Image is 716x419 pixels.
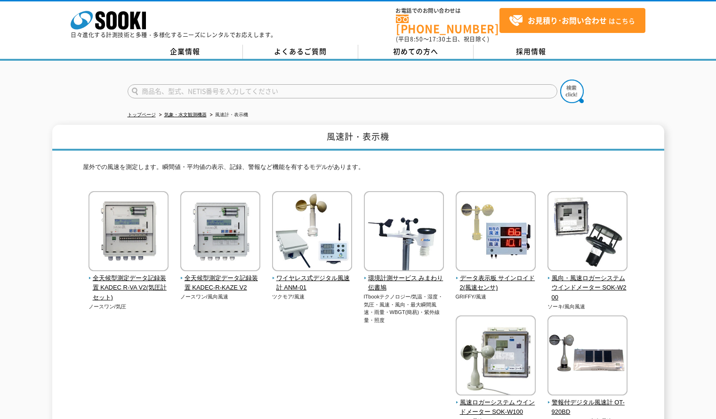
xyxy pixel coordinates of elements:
h1: 風速計・表示機 [52,125,664,151]
img: 環境計測サービス みまわり伝書鳩 [364,191,444,274]
a: お見積り･お問い合わせはこちら [499,8,645,33]
img: 風速ロガーシステム ウインドメーター SOK-W100 [456,315,536,398]
a: 警報付デジタル風速計 OT-920BD [547,389,628,417]
img: データ表示板 サインロイド2(風速センサ) [456,191,536,274]
a: よくあるご質問 [243,45,358,59]
img: 全天候型測定データ記録装置 KADEC-R-KAZE V2 [180,191,260,274]
p: GRIFFY/風速 [456,293,536,301]
input: 商品名、型式、NETIS番号を入力してください [128,84,557,98]
a: 企業情報 [128,45,243,59]
span: 17:30 [429,35,446,43]
p: ソーキ/風向風速 [547,303,628,311]
span: データ表示板 サインロイド2(風速センサ) [456,274,536,293]
span: 8:50 [410,35,423,43]
a: ワイヤレス式デジタル風速計 ANM-01 [272,265,353,293]
a: 全天候型測定データ記録装置 KADEC-R-KAZE V2 [180,265,261,293]
p: ツクモア/風速 [272,293,353,301]
p: 屋外での風速を測定します。瞬間値・平均値の表示、記録、警報など機能を有するモデルがあります。 [83,162,634,177]
a: 環境計測サービス みまわり伝書鳩 [364,265,444,293]
span: 全天候型測定データ記録装置 KADEC R-VA V2(気圧計セット) [88,274,169,303]
span: 初めての方へ [393,46,438,56]
span: はこちら [509,14,635,28]
a: トップページ [128,112,156,117]
img: btn_search.png [560,80,584,103]
a: 風速ロガーシステム ウインドメーター SOK-W100 [456,389,536,417]
li: 風速計・表示機 [208,110,248,120]
p: ノースワン/風向風速 [180,293,261,301]
a: データ表示板 サインロイド2(風速センサ) [456,265,536,293]
p: ITbookテクノロジー/気温・湿度・気圧・風速・風向・最大瞬間風速・雨量・WBGT(簡易)・紫外線量・照度 [364,293,444,324]
img: 風向・風速ロガーシステム ウインドメーター SOK-W200 [547,191,628,274]
span: (平日 ～ 土日、祝日除く) [396,35,489,43]
img: 全天候型測定データ記録装置 KADEC R-VA V2(気圧計セット) [88,191,169,274]
span: 風向・風速ロガーシステム ウインドメーター SOK-W200 [547,274,628,303]
span: お電話でのお問い合わせは [396,8,499,14]
span: 環境計測サービス みまわり伝書鳩 [364,274,444,293]
strong: お見積り･お問い合わせ [528,15,607,26]
span: ワイヤレス式デジタル風速計 ANM-01 [272,274,353,293]
img: 警報付デジタル風速計 OT-920BD [547,315,628,398]
a: 気象・水文観測機器 [164,112,207,117]
span: 全天候型測定データ記録装置 KADEC-R-KAZE V2 [180,274,261,293]
p: 日々進化する計測技術と多種・多様化するニーズにレンタルでお応えします。 [71,32,277,38]
a: 初めての方へ [358,45,474,59]
img: ワイヤレス式デジタル風速計 ANM-01 [272,191,352,274]
a: [PHONE_NUMBER] [396,15,499,34]
a: 風向・風速ロガーシステム ウインドメーター SOK-W200 [547,265,628,303]
span: 風速ロガーシステム ウインドメーター SOK-W100 [456,398,536,418]
p: ノースワン/気圧 [88,303,169,311]
a: 採用情報 [474,45,589,59]
a: 全天候型測定データ記録装置 KADEC R-VA V2(気圧計セット) [88,265,169,303]
span: 警報付デジタル風速計 OT-920BD [547,398,628,418]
